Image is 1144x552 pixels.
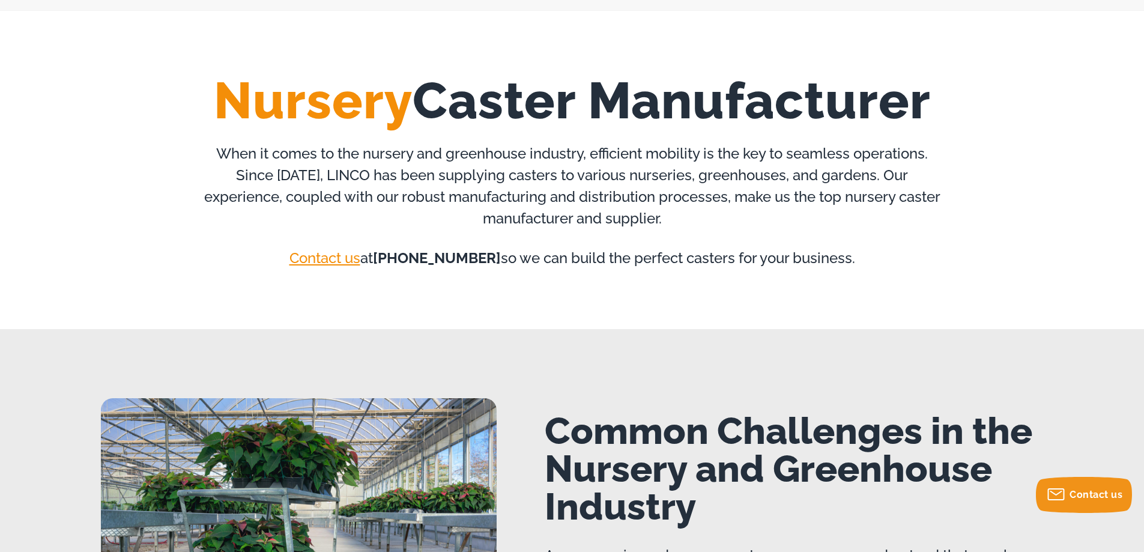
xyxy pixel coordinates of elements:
a: Contact us [289,249,360,267]
h1: Caster Manufacturer [101,71,1044,131]
h2: Common Challenges in the Nursery and Greenhouse Industry [545,412,1044,526]
p: at so we can build the perfect casters for your business. [197,229,948,269]
strong: [PHONE_NUMBER] [373,249,501,267]
button: Contact us [1036,477,1132,513]
p: When it comes to the nursery and greenhouse industry, efficient mobility is the key to seamless o... [197,143,948,229]
span: Contact us [1070,489,1122,500]
span: Nursery [214,71,413,130]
